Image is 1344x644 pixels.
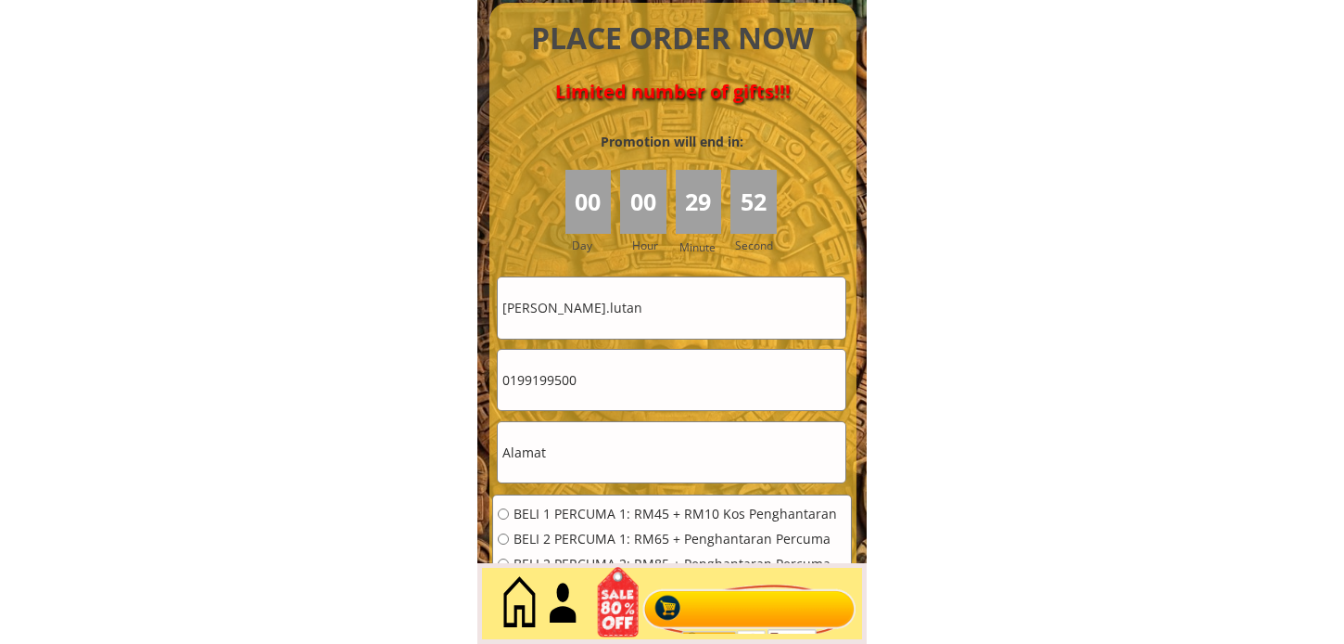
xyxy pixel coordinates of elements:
input: Nama [498,277,845,338]
h4: PLACE ORDER NOW [511,18,835,59]
span: BELI 2 PERCUMA 2: RM85 + Penghantaran Percuma [514,558,838,571]
h3: Promotion will end in: [567,132,777,152]
span: BELI 1 PERCUMA 1: RM45 + RM10 Kos Penghantaran [514,508,838,521]
input: Alamat [498,422,845,483]
h4: Limited number of gifts!!! [511,81,835,103]
input: Telefon [498,350,845,410]
h3: Minute [679,238,720,256]
h3: Second [735,237,780,254]
h3: Hour [632,237,671,254]
h3: Day [572,237,618,254]
span: BELI 2 PERCUMA 1: RM65 + Penghantaran Percuma [514,533,838,546]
